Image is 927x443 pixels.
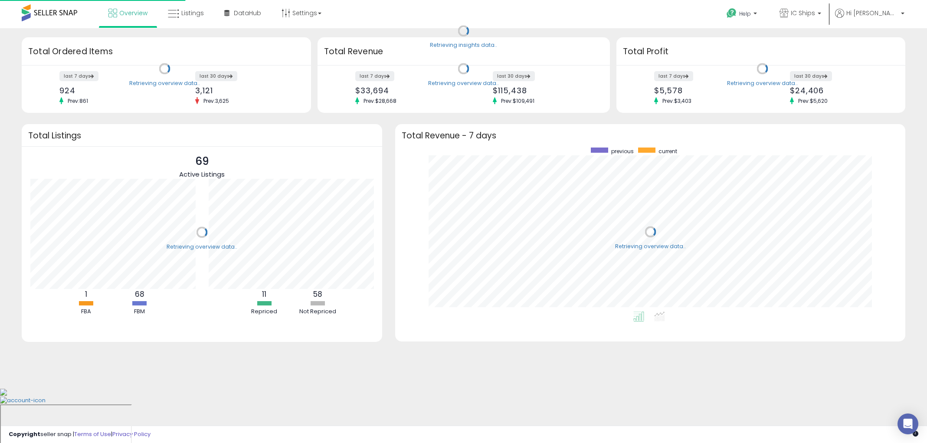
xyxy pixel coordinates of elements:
[898,413,918,434] div: Open Intercom Messenger
[234,9,261,17] span: DataHub
[739,10,751,17] span: Help
[727,79,798,87] div: Retrieving overview data..
[129,79,200,87] div: Retrieving overview data..
[835,9,904,28] a: Hi [PERSON_NAME]
[615,243,686,250] div: Retrieving overview data..
[791,9,815,17] span: IC Ships
[167,243,237,251] div: Retrieving overview data..
[846,9,898,17] span: Hi [PERSON_NAME]
[428,79,499,87] div: Retrieving overview data..
[720,1,766,28] a: Help
[181,9,204,17] span: Listings
[726,8,737,19] i: Get Help
[119,9,147,17] span: Overview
